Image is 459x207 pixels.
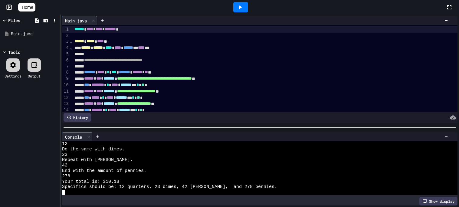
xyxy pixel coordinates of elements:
div: Files [8,17,20,24]
div: Settings [5,73,21,79]
a: Home [18,3,35,11]
div: Output [28,73,41,79]
span: Home [22,4,33,10]
div: Tools [8,49,20,55]
div: Main.java [11,31,58,37]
